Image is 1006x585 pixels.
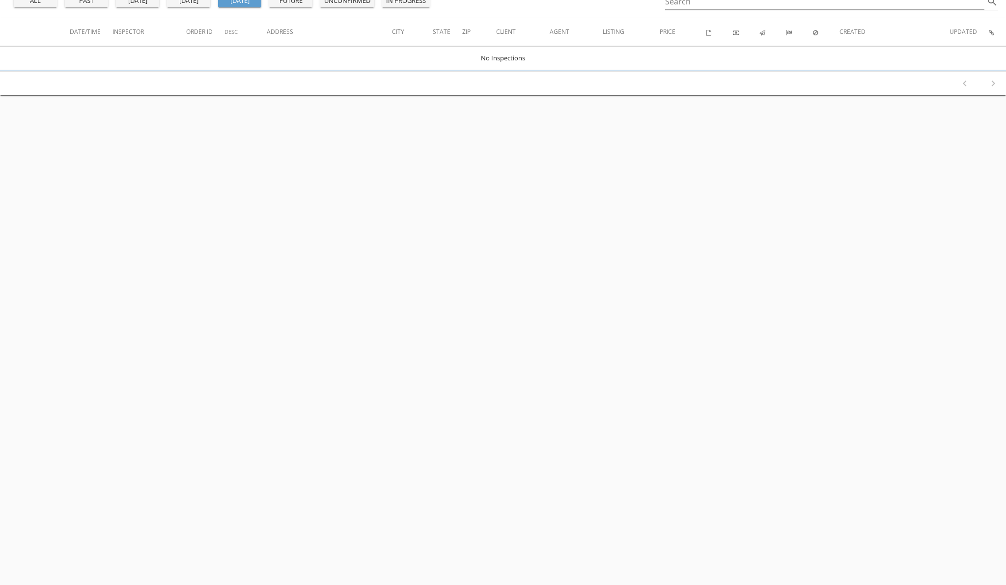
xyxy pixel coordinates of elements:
[433,18,462,46] th: State: Not sorted.
[989,18,1006,46] th: Inspection Details: Not sorted.
[70,27,101,36] span: Date/Time
[603,27,624,36] span: Listing
[392,18,433,46] th: City: Not sorted.
[950,18,989,46] th: Updated: Not sorted.
[186,18,224,46] th: Order ID: Not sorted.
[759,18,786,46] th: Published: Not sorted.
[392,27,404,36] span: City
[706,18,733,46] th: Agreements signed: Not sorted.
[224,28,238,35] span: Desc
[433,27,450,36] span: State
[839,18,950,46] th: Created: Not sorted.
[112,18,186,46] th: Inspector: Not sorted.
[660,27,675,36] span: Price
[733,18,759,46] th: Paid: Not sorted.
[660,18,706,46] th: Price: Not sorted.
[462,27,471,36] span: Zip
[462,18,497,46] th: Zip: Not sorted.
[603,18,659,46] th: Listing: Not sorted.
[950,27,977,36] span: Updated
[813,18,839,46] th: Canceled: Not sorted.
[224,18,267,46] th: Desc: Not sorted.
[550,27,569,36] span: Agent
[550,18,603,46] th: Agent: Not sorted.
[112,27,144,36] span: Inspector
[267,27,293,36] span: Address
[839,27,866,36] span: Created
[186,27,213,36] span: Order ID
[267,18,391,46] th: Address: Not sorted.
[70,18,112,46] th: Date/Time: Not sorted.
[786,18,812,46] th: Submitted: Not sorted.
[496,18,550,46] th: Client: Not sorted.
[496,27,516,36] span: Client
